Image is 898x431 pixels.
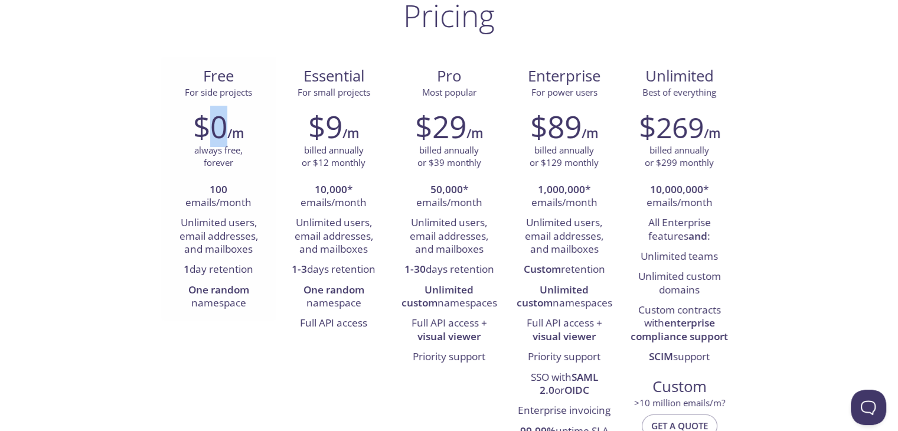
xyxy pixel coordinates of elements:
[517,283,589,309] strong: Unlimited custom
[285,280,383,314] li: namespace
[631,213,728,247] li: All Enterprise features :
[515,368,613,401] li: SSO with or
[688,229,707,243] strong: and
[400,260,498,280] li: days retention
[188,283,249,296] strong: One random
[515,401,613,421] li: Enterprise invoicing
[515,347,613,367] li: Priority support
[170,260,267,280] li: day retention
[564,383,589,397] strong: OIDC
[533,329,596,343] strong: visual viewer
[422,86,476,98] span: Most popular
[400,213,498,260] li: Unlimited users, email addresses, and mailboxes
[656,108,704,146] span: 269
[417,329,481,343] strong: visual viewer
[170,180,267,214] li: emails/month
[210,182,227,196] strong: 100
[404,262,426,276] strong: 1-30
[704,123,720,143] h6: /m
[515,213,613,260] li: Unlimited users, email addresses, and mailboxes
[645,144,714,169] p: billed annually or $299 monthly
[400,314,498,347] li: Full API access +
[185,86,252,98] span: For side projects
[286,66,382,86] span: Essential
[631,247,728,267] li: Unlimited teams
[171,66,267,86] span: Free
[400,347,498,367] li: Priority support
[285,180,383,214] li: * emails/month
[515,314,613,347] li: Full API access +
[631,301,728,347] li: Custom contracts with
[516,66,612,86] span: Enterprise
[631,377,727,397] span: Custom
[417,144,481,169] p: billed annually or $39 monthly
[466,123,483,143] h6: /m
[170,280,267,314] li: namespace
[530,144,599,169] p: billed annually or $129 monthly
[650,182,703,196] strong: 10,000,000
[285,213,383,260] li: Unlimited users, email addresses, and mailboxes
[302,144,365,169] p: billed annually or $12 monthly
[170,213,267,260] li: Unlimited users, email addresses, and mailboxes
[303,283,364,296] strong: One random
[430,182,463,196] strong: 50,000
[401,283,474,309] strong: Unlimited custom
[194,144,243,169] p: always free, forever
[184,262,190,276] strong: 1
[193,109,227,144] h2: $0
[515,280,613,314] li: namespaces
[642,86,716,98] span: Best of everything
[227,123,244,143] h6: /m
[851,390,886,425] iframe: Help Scout Beacon - Open
[315,182,347,196] strong: 10,000
[540,370,598,397] strong: SAML 2.0
[524,262,561,276] strong: Custom
[515,260,613,280] li: retention
[308,109,342,144] h2: $9
[631,347,728,367] li: support
[401,66,497,86] span: Pro
[631,267,728,301] li: Unlimited custom domains
[531,86,597,98] span: For power users
[649,350,673,363] strong: SCIM
[639,109,704,144] h2: $
[530,109,582,144] h2: $89
[415,109,466,144] h2: $29
[400,280,498,314] li: namespaces
[298,86,370,98] span: For small projects
[292,262,307,276] strong: 1-3
[515,180,613,214] li: * emails/month
[538,182,585,196] strong: 1,000,000
[645,66,714,86] span: Unlimited
[631,316,728,342] strong: enterprise compliance support
[285,314,383,334] li: Full API access
[400,180,498,214] li: * emails/month
[634,397,725,409] span: > 10 million emails/m?
[631,180,728,214] li: * emails/month
[582,123,598,143] h6: /m
[285,260,383,280] li: days retention
[342,123,359,143] h6: /m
